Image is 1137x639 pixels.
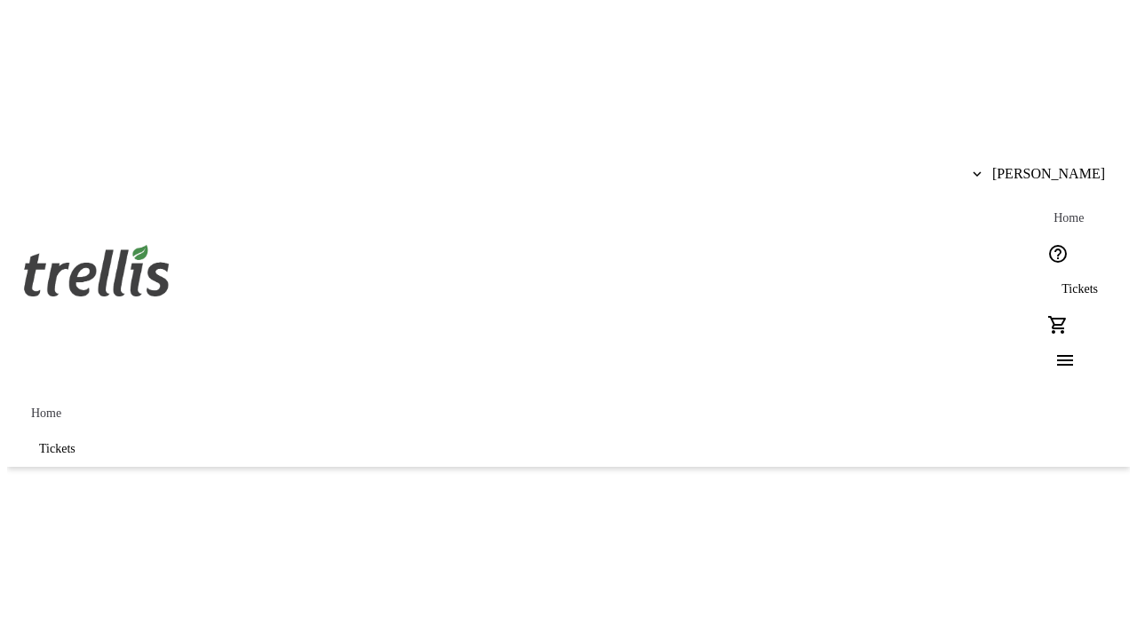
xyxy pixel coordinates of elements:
[18,225,176,314] img: Orient E2E Organization 9GA43l89xb's Logo
[1040,343,1076,378] button: Menu
[1040,272,1119,307] a: Tickets
[31,406,61,421] span: Home
[18,431,97,467] a: Tickets
[1040,236,1076,272] button: Help
[1040,307,1076,343] button: Cart
[39,442,76,456] span: Tickets
[958,156,1119,192] button: [PERSON_NAME]
[18,396,75,431] a: Home
[1054,211,1084,225] span: Home
[1040,201,1097,236] a: Home
[992,166,1105,182] span: [PERSON_NAME]
[1061,282,1098,296] span: Tickets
